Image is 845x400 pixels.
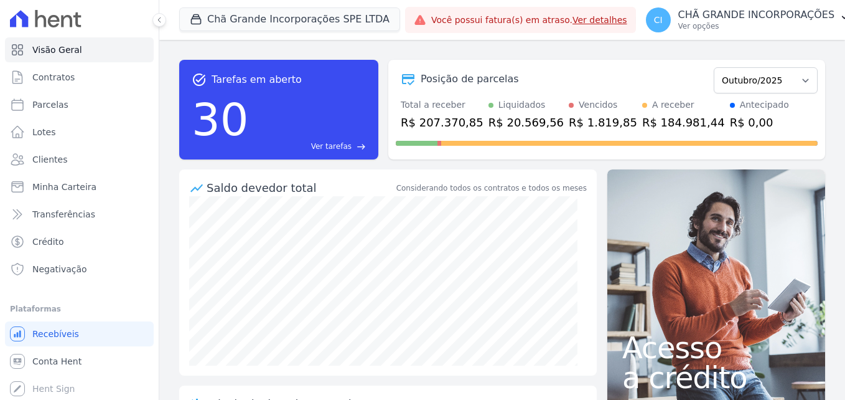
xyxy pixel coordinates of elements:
a: Negativação [5,257,154,282]
a: Crédito [5,229,154,254]
div: R$ 20.569,56 [488,114,564,131]
span: Crédito [32,236,64,248]
a: Ver tarefas east [254,141,366,152]
span: Transferências [32,208,95,221]
div: Vencidos [579,98,617,112]
span: a crédito [622,363,810,393]
div: 30 [192,87,249,152]
span: Visão Geral [32,44,82,56]
a: Parcelas [5,92,154,117]
a: Recebíveis [5,321,154,346]
span: task_alt [192,72,207,87]
div: Considerando todos os contratos e todos os meses [396,183,587,194]
div: Posição de parcelas [421,72,519,87]
span: Você possui fatura(s) em atraso. [431,14,627,27]
span: Parcelas [32,98,68,111]
div: Antecipado [740,98,789,112]
a: Contratos [5,65,154,90]
div: A receber [652,98,694,112]
span: Recebíveis [32,328,79,340]
a: Visão Geral [5,37,154,62]
div: Liquidados [498,98,546,112]
span: Tarefas em aberto [212,72,302,87]
button: Chã Grande Incorporações SPE LTDA [179,7,400,31]
span: Conta Hent [32,355,82,368]
div: Saldo devedor total [207,179,394,196]
a: Ver detalhes [572,15,627,25]
a: Conta Hent [5,349,154,374]
p: CHÃ GRANDE INCORPORAÇÕES [678,9,835,21]
p: Ver opções [678,21,835,31]
div: R$ 1.819,85 [569,114,637,131]
span: CI [654,16,663,24]
div: Plataformas [10,302,149,317]
span: Ver tarefas [311,141,352,152]
span: Lotes [32,126,56,138]
span: Acesso [622,333,810,363]
a: Lotes [5,120,154,145]
a: Minha Carteira [5,174,154,199]
a: Clientes [5,147,154,172]
span: east [357,142,366,151]
div: Total a receber [401,98,483,112]
span: Contratos [32,71,75,83]
div: R$ 207.370,85 [401,114,483,131]
a: Transferências [5,202,154,227]
span: Clientes [32,153,67,166]
div: R$ 0,00 [730,114,789,131]
span: Negativação [32,263,87,275]
div: R$ 184.981,44 [642,114,725,131]
span: Minha Carteira [32,181,96,193]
